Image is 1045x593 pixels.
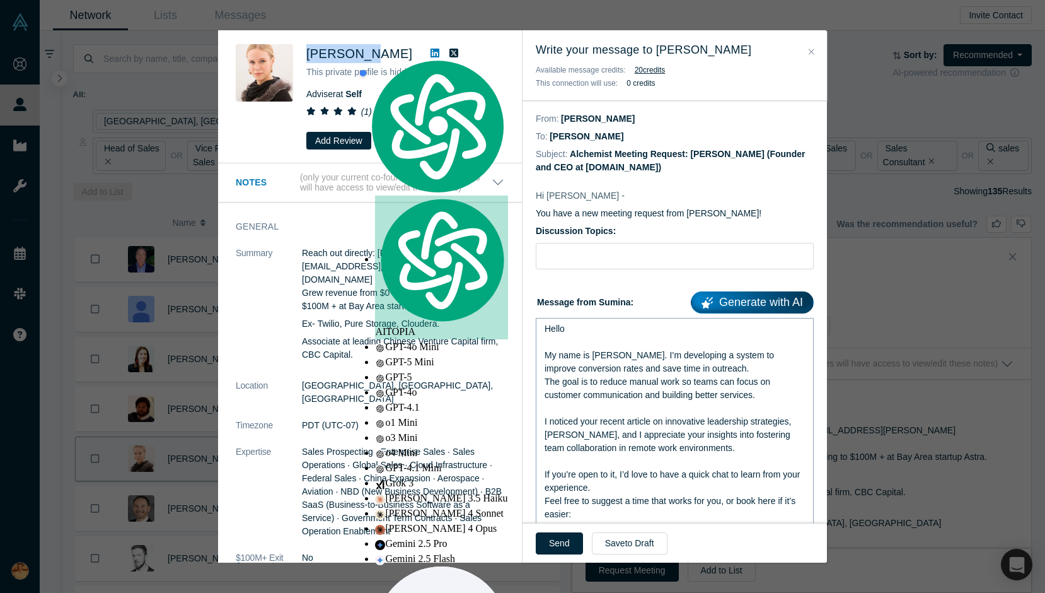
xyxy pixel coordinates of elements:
button: Add Review [306,132,371,150]
img: gemini-15-pro.svg [375,540,385,550]
div: o4 Mini [375,445,507,461]
img: gpt-black.svg [375,434,385,444]
dd: No [302,551,504,565]
i: ( 1 ) [361,107,372,117]
div: GPT-4.1 Mini [375,461,507,476]
label: Message from Sumina: [536,287,814,314]
img: gpt-black.svg [375,343,385,353]
label: Discussion Topics: [536,225,814,238]
a: Self [345,89,362,99]
div: o1 Mini [375,415,507,430]
dt: Subject: [536,148,568,161]
span: Available message credits: [536,66,626,74]
dd: [PERSON_NAME] [561,114,635,124]
p: Reach out directly: [PERSON_NAME][EMAIL_ADDRESS][PERSON_NAME][DOMAIN_NAME] Grew revenue from $0 t... [302,247,504,313]
span: Feel free to suggest a time that works for you, or book here if it’s easier: [545,496,798,519]
p: Associate at leading Chinese Venture Capital firm, CBC Capital. [302,335,504,361]
dt: Expertise [236,445,302,551]
span: Adviser at [306,89,362,99]
img: logo.svg [366,57,508,196]
button: Send [536,532,583,555]
div: GPT-4.1 [375,400,507,415]
span: [PERSON_NAME] [306,47,412,61]
h3: Notes [236,176,297,189]
div: GPT-4o Mini [375,339,507,355]
dt: Location [236,379,302,419]
p: You have a new meeting request from [PERSON_NAME]! [536,207,814,220]
span: Hello [545,324,565,334]
div: Gemini 2.5 Pro [375,536,507,551]
button: Close [805,45,818,59]
dd: [GEOGRAPHIC_DATA], [GEOGRAPHIC_DATA], [GEOGRAPHIC_DATA] [302,379,504,406]
span: I noticed your recent article on innovative leadership strategies, [PERSON_NAME], and I appreciat... [545,416,794,453]
div: rdw-editor [545,322,805,587]
button: Notes (only your current co-founders and employees will have access to view/edit these notes) [236,172,504,194]
div: rdw-wrapper [536,318,814,592]
h3: Write your message to [PERSON_NAME] [536,42,814,59]
dt: Timezone [236,419,302,445]
dt: To: [536,130,548,143]
button: 20credits [635,64,666,76]
a: Generate with AI [691,291,814,314]
p: Ex- Twilio, Pure Storage, Cloudera. [302,317,504,331]
dd: [PERSON_NAME] [550,131,623,141]
b: 0 credits [626,79,655,88]
div: Grok 3 [375,476,507,491]
div: GPT-5 Mini [375,355,507,370]
img: Elizabeth Quade's Profile Image [236,44,293,102]
dt: From: [536,112,559,126]
img: gemini-20-flash.svg [375,555,385,565]
img: gpt-black.svg [375,464,385,474]
div: AITOPIA [375,196,507,340]
p: Hi [PERSON_NAME] - [536,189,814,203]
div: GPT-5 [375,370,507,385]
div: [PERSON_NAME] 4 Sonnet [375,506,507,521]
img: claude-35-opus.svg [375,525,385,535]
span: Sales Prospecting · Enterprise Sales · Sales Operations · Global Sales · Cloud Infrastructure · F... [302,447,502,536]
img: gpt-black.svg [375,449,385,459]
span: If you’re open to it, I’d love to have a quick chat to learn from your experience. [545,469,802,493]
span: The goal is to reduce manual work so teams can focus on customer communication and building bette... [545,377,773,400]
dt: Summary [236,247,302,379]
img: logo.svg [375,196,507,325]
span: My name is [PERSON_NAME]. I’m developing a system to improve conversion rates and save time in ou... [545,350,777,373]
img: gpt-black.svg [375,389,385,399]
button: Saveto Draft [592,532,667,555]
img: claude-35-sonnet.svg [375,510,385,520]
img: gpt-black.svg [375,419,385,429]
a: [URL][DOMAIN_NAME] [545,522,638,532]
div: [PERSON_NAME] 4 Opus [375,521,507,536]
div: [PERSON_NAME] 3.5 Haiku [375,491,507,506]
img: gpt-black.svg [375,358,385,368]
div: Gemini 2.5 Flash [375,551,507,567]
img: claude-35-haiku.svg [375,495,385,505]
p: (only your current co-founders and employees will have access to view/edit these notes) [300,172,492,194]
div: GPT-4o [375,385,507,400]
img: gpt-black.svg [375,373,385,384]
img: gpt-black.svg [375,404,385,414]
span: This connection will use: [536,79,618,88]
dt: $100M+ Exit [236,551,302,578]
div: o3 Mini [375,430,507,445]
dd: PDT (UTC-07) [302,419,504,432]
dd: Alchemist Meeting Request: [PERSON_NAME] (Founder and CEO at [DOMAIN_NAME]) [536,149,805,172]
p: This private profile is hidden on Vault [306,66,504,79]
h3: General [236,220,487,233]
